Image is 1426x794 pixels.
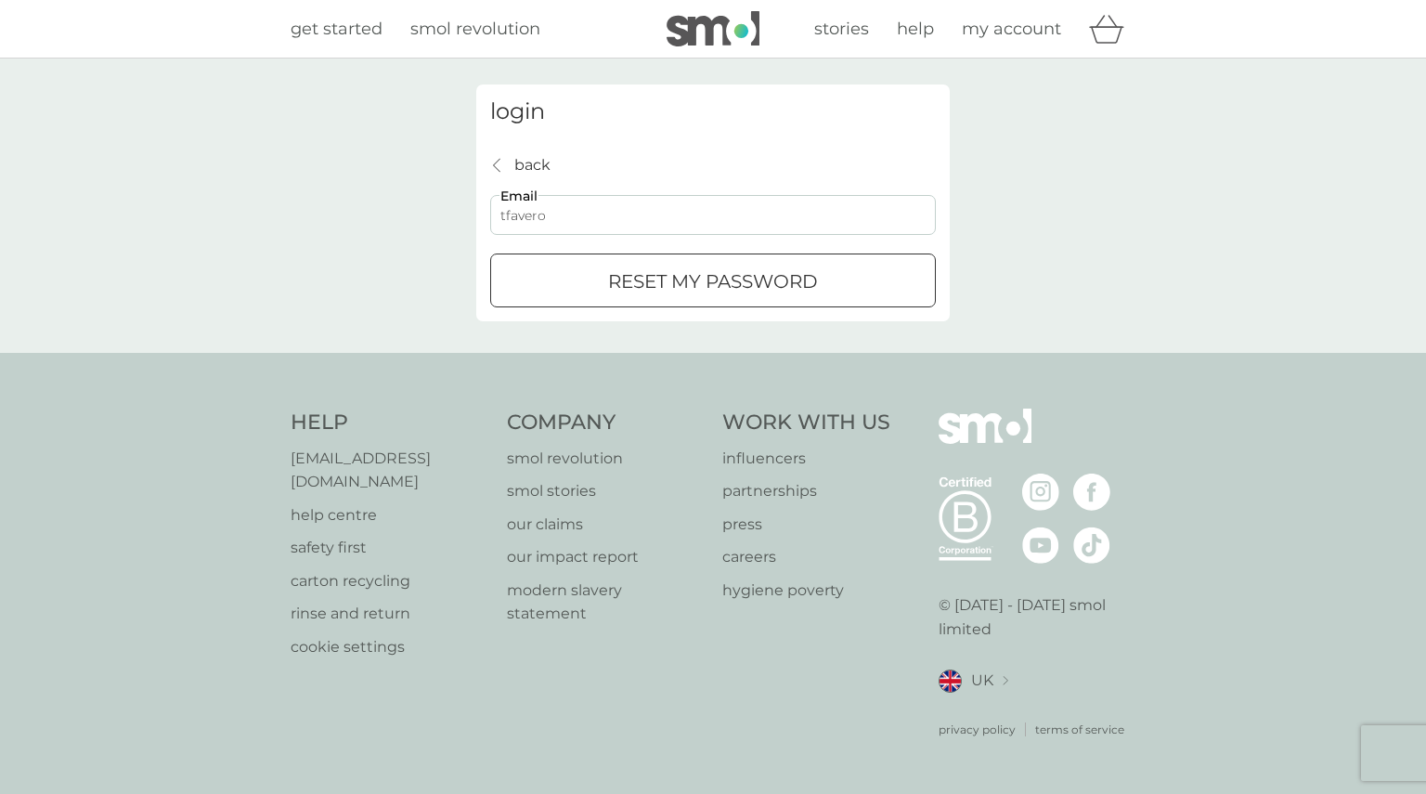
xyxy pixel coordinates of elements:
a: our claims [507,513,705,537]
a: help centre [291,503,488,527]
a: influencers [722,447,890,471]
a: press [722,513,890,537]
a: my account [962,16,1061,43]
h4: Help [291,409,488,437]
p: © [DATE] - [DATE] smol limited [939,593,1136,641]
a: hygiene poverty [722,579,890,603]
a: rinse and return [291,602,488,626]
img: visit the smol Instagram page [1022,474,1059,511]
span: UK [971,669,993,693]
a: modern slavery statement [507,579,705,626]
a: careers [722,545,890,569]
a: stories [814,16,869,43]
button: Renoncer au cashback [69,215,211,230]
a: cookie settings [291,635,488,659]
h4: Work With Us [722,409,890,437]
img: visit the smol Facebook page [1073,474,1110,511]
p: back [514,153,551,177]
h3: login [490,98,936,125]
span: sur vos achats SMOL [52,128,226,146]
img: smol [667,11,759,46]
a: [EMAIL_ADDRESS][DOMAIN_NAME] [291,447,488,494]
span: my account [962,19,1061,39]
a: smol stories [507,479,705,503]
img: smol [939,409,1031,472]
img: UK flag [939,670,962,693]
div: Dernière chance [80,60,216,78]
a: smol revolution [410,16,540,43]
a: get started [291,16,382,43]
img: select a new location [1003,676,1008,686]
p: reset my password [608,267,818,296]
a: our impact report [507,545,705,569]
button: ACTIVER LE CASHBACK [15,161,264,202]
span: help [897,19,934,39]
a: partnerships [722,479,890,503]
span: 2 € [47,98,83,121]
button: reset my password [490,254,936,307]
h4: Company [507,409,705,437]
div: basket [1089,10,1135,47]
a: privacy policy [939,721,1016,738]
a: terms of service [1035,721,1124,738]
a: safety first [291,536,488,560]
span: de cashback [90,97,232,120]
span: get started [291,19,382,39]
img: logo-with-title.png [15,12,30,29]
img: currency-symbol-alizarin-crimson-no-circle.svg [20,97,45,121]
a: help [897,16,934,43]
a: smol revolution [507,447,705,471]
img: visit the smol Tiktok page [1073,527,1110,564]
span: stories [814,19,869,39]
a: carton recycling [291,569,488,593]
span: smol revolution [410,19,540,39]
img: visit the smol Youtube page [1022,527,1059,564]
